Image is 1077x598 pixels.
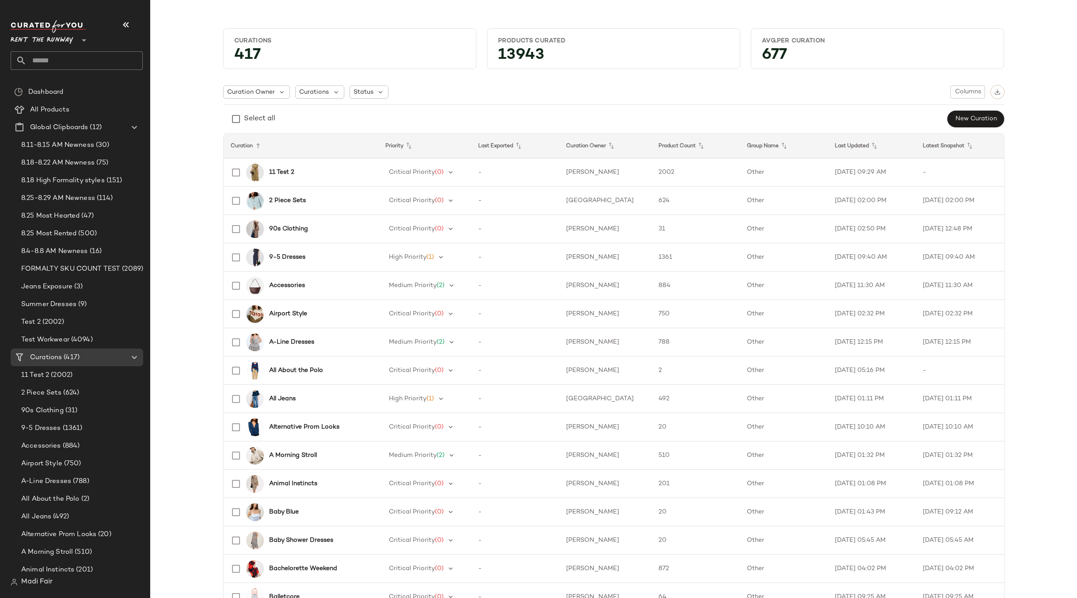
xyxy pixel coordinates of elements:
[651,413,739,441] td: 20
[51,512,69,522] span: (492)
[950,85,985,99] button: Columns
[21,282,72,292] span: Jeans Exposure
[471,243,559,272] td: -
[61,388,80,398] span: (624)
[246,220,264,238] img: SAO180.jpg
[651,385,739,413] td: 492
[269,507,299,517] b: Baby Blue
[21,512,51,522] span: All Jeans
[651,470,739,498] td: 201
[828,555,916,583] td: [DATE] 04:02 PM
[21,264,120,274] span: FORMALTY SKU COUNT TEST
[14,88,23,96] img: svg%3e
[651,215,739,243] td: 31
[471,158,559,187] td: -
[269,281,305,290] b: Accessories
[828,526,916,555] td: [DATE] 05:45 AM
[269,224,308,234] b: 90s Clothing
[21,423,61,433] span: 9-5 Dresses
[955,115,997,123] span: New Curation
[246,192,264,210] img: LEJ23.jpg
[740,356,828,385] td: Other
[471,441,559,470] td: -
[651,328,739,356] td: 788
[916,385,1004,413] td: [DATE] 01:11 PM
[651,187,739,215] td: 624
[389,282,437,289] span: Medium Priority
[651,555,739,583] td: 872
[76,299,87,310] span: (9)
[947,111,1004,127] button: New Curation
[21,494,80,504] span: All About the Polo
[559,215,651,243] td: [PERSON_NAME]
[828,243,916,272] td: [DATE] 09:40 AM
[491,49,736,65] div: 13943
[740,328,828,356] td: Other
[651,356,739,385] td: 2
[21,317,41,327] span: Test 2
[299,88,329,97] span: Curations
[30,105,69,115] span: All Products
[21,529,96,540] span: Alternative Prom Looks
[269,394,296,403] b: All Jeans
[41,317,64,327] span: (2002)
[246,390,264,408] img: MTHR30.jpg
[437,282,445,289] span: (2)
[269,337,314,347] b: A-Line Dresses
[755,49,1000,65] div: 677
[435,509,444,515] span: (0)
[21,211,80,221] span: 8.25 Most Hearted
[21,299,76,310] span: Summer Dresses
[828,385,916,413] td: [DATE] 01:11 PM
[21,370,49,380] span: 11 Test 2
[389,197,435,204] span: Critical Priority
[95,158,109,168] span: (75)
[269,309,307,318] b: Airport Style
[246,305,264,323] img: IME1.jpg
[559,187,651,215] td: [GEOGRAPHIC_DATA]
[471,215,559,243] td: -
[71,476,89,487] span: (788)
[651,300,739,328] td: 750
[21,459,62,469] span: Airport Style
[21,246,88,257] span: 8.4-8.8 AM Newness
[435,480,444,487] span: (0)
[471,526,559,555] td: -
[269,196,306,205] b: 2 Piece Sets
[21,158,95,168] span: 8.18-8.22 AM Newness
[435,226,444,232] span: (0)
[21,140,94,150] span: 8.11-8.15 AM Newness
[11,20,86,33] img: cfy_white_logo.C9jOOHJF.svg
[916,498,1004,526] td: [DATE] 09:12 AM
[21,547,73,557] span: A Morning Stroll
[740,470,828,498] td: Other
[62,353,80,363] span: (417)
[269,479,317,488] b: Animal Instincts
[471,187,559,215] td: -
[828,470,916,498] td: [DATE] 01:08 PM
[559,272,651,300] td: [PERSON_NAME]
[740,441,828,470] td: Other
[559,243,651,272] td: [PERSON_NAME]
[11,30,73,46] span: Rent the Runway
[73,547,92,557] span: (510)
[498,37,729,45] div: Products Curated
[740,243,828,272] td: Other
[244,114,275,124] div: Select all
[828,413,916,441] td: [DATE] 10:10 AM
[389,339,437,345] span: Medium Priority
[64,406,78,416] span: (31)
[354,88,373,97] span: Status
[916,215,1004,243] td: [DATE] 12:48 PM
[21,193,95,203] span: 8.25-8.29 AM Newness
[227,49,472,65] div: 417
[437,452,445,459] span: (2)
[471,134,559,158] th: Last Exported
[246,249,264,266] img: TNT330.jpg
[916,328,1004,356] td: [DATE] 12:15 PM
[21,565,74,575] span: Animal Instincts
[651,134,739,158] th: Product Count
[916,300,1004,328] td: [DATE] 02:32 PM
[426,254,434,261] span: (1)
[559,300,651,328] td: [PERSON_NAME]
